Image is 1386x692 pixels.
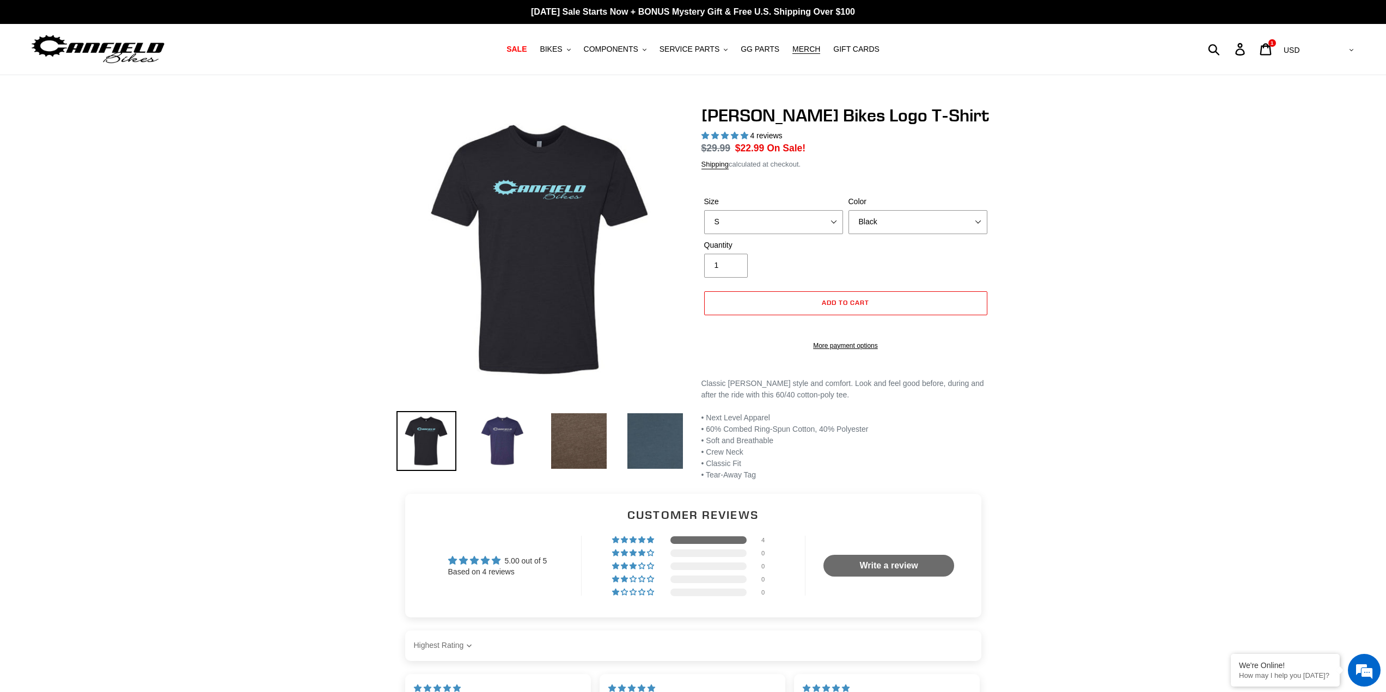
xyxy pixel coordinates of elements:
[1254,38,1279,61] a: 1
[701,159,990,170] div: calculated at checkout.
[30,32,166,66] img: Canfield Bikes
[540,45,562,54] span: BIKES
[584,45,638,54] span: COMPONENTS
[701,401,990,481] p: • Next Level Apparel
[704,240,843,251] label: Quantity
[701,105,990,126] h1: [PERSON_NAME] Bikes Logo T-Shirt
[823,555,954,577] a: Write a review
[578,42,652,57] button: COMPONENTS
[473,411,533,471] img: Load image into Gallery viewer, Canfield Bikes Logo T-Shirt
[504,556,547,565] span: 5.00 out of 5
[701,378,990,401] div: Classic [PERSON_NAME] style and comfort. Look and feel good before, during and after the ride wit...
[1239,661,1332,670] div: We're Online!
[704,196,843,207] label: Size
[612,536,656,544] div: 100% (4) reviews with 5 star rating
[414,507,973,523] h2: Customer Reviews
[448,554,547,567] div: Average rating is 5.00 stars
[701,425,869,479] span: • 60% Combed Ring-Spun Cotton, 40% Polyester • Soft and Breathable • Crew Neck • Classic Fit • Te...
[1239,671,1332,679] p: How may I help you today?
[704,291,987,315] button: Add to cart
[848,196,987,207] label: Color
[822,298,869,307] span: Add to cart
[761,536,774,544] div: 4
[654,42,733,57] button: SERVICE PARTS
[704,341,987,351] a: More payment options
[1214,37,1242,61] input: Search
[448,567,547,578] div: Based on 4 reviews
[396,411,456,471] img: Load image into Gallery viewer, Canfield Bikes Logo T-Shirt
[787,42,826,57] a: MERCH
[741,45,779,54] span: GG PARTS
[534,42,576,57] button: BIKES
[833,45,880,54] span: GIFT CARDS
[750,131,782,140] span: 4 reviews
[767,141,805,155] span: On Sale!
[701,131,750,140] span: 5.00 stars
[625,411,685,471] img: Load image into Gallery viewer, Canfield Bikes Logo T-Shirt
[735,42,785,57] a: GG PARTS
[828,42,885,57] a: GIFT CARDS
[660,45,719,54] span: SERVICE PARTS
[414,635,475,657] select: Sort dropdown
[792,45,820,54] span: MERCH
[506,45,527,54] span: SALE
[1271,40,1273,46] span: 1
[735,143,765,154] span: $22.99
[501,42,532,57] a: SALE
[701,143,731,154] s: $29.99
[701,160,729,169] a: Shipping
[549,411,609,471] img: Load image into Gallery viewer, Canfield Bikes Logo T-Shirt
